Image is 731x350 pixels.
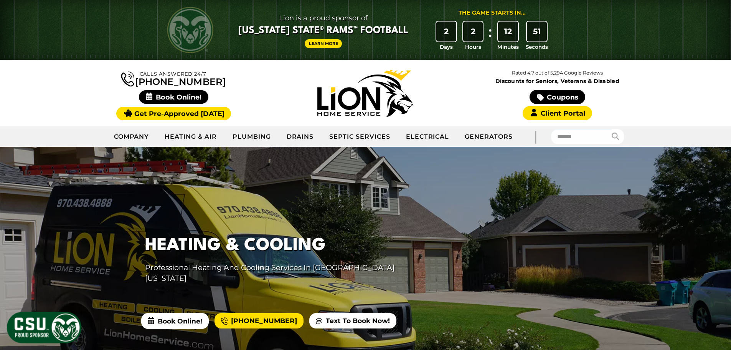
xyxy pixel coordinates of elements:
[457,127,520,146] a: Generators
[398,127,457,146] a: Electrical
[322,127,398,146] a: Septic Services
[139,90,208,104] span: Book Online!
[157,127,224,146] a: Heating & Air
[238,24,408,37] span: [US_STATE] State® Rams™ Football
[523,106,592,120] a: Client Portal
[463,78,652,84] span: Discounts for Seniors, Veterans & Disabled
[317,70,413,117] img: Lion Home Service
[309,313,396,328] a: Text To Book Now!
[526,43,548,51] span: Seconds
[486,22,494,51] div: :
[106,127,157,146] a: Company
[141,313,209,328] span: Book Online!
[305,39,342,48] a: Learn More
[459,9,526,17] div: The Game Starts in...
[167,7,213,53] img: CSU Rams logo
[498,22,518,41] div: 12
[527,22,547,41] div: 51
[461,69,653,77] p: Rated 4.7 out of 5,294 Google Reviews
[463,22,483,41] div: 2
[116,107,231,120] a: Get Pre-Approved [DATE]
[279,127,322,146] a: Drains
[440,43,453,51] span: Days
[238,12,408,24] span: Lion is a proud sponsor of
[530,90,585,104] a: Coupons
[225,127,279,146] a: Plumbing
[145,233,424,259] h1: Heating & Cooling
[436,22,456,41] div: 2
[145,262,424,284] p: Professional Heating And Cooling Services In [GEOGRAPHIC_DATA][US_STATE]
[497,43,519,51] span: Minutes
[465,43,481,51] span: Hours
[520,126,551,147] div: |
[121,70,226,86] a: [PHONE_NUMBER]
[6,311,83,344] img: CSU Sponsor Badge
[215,313,304,328] a: [PHONE_NUMBER]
